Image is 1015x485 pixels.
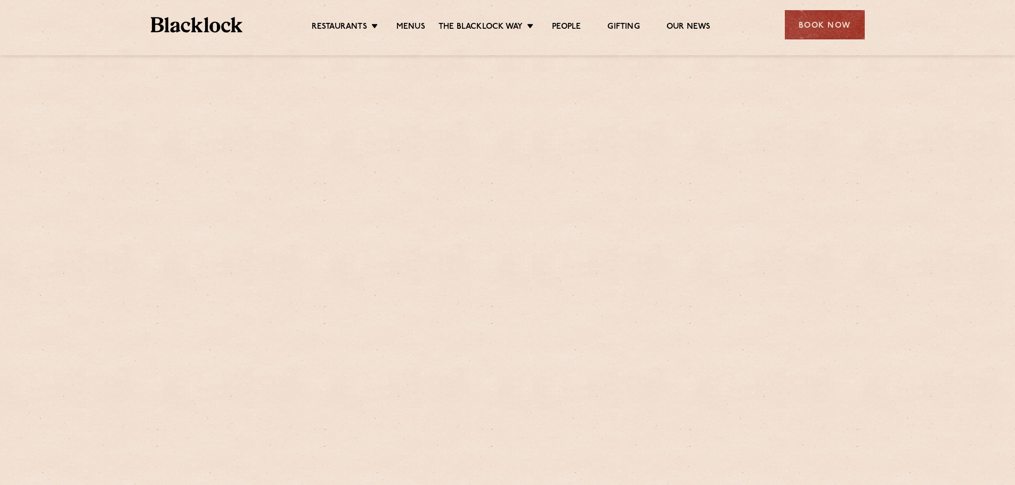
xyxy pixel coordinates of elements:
[607,22,639,34] a: Gifting
[312,22,367,34] a: Restaurants
[785,10,865,39] div: Book Now
[439,22,523,34] a: The Blacklock Way
[667,22,711,34] a: Our News
[151,17,243,32] img: BL_Textured_Logo-footer-cropped.svg
[552,22,581,34] a: People
[396,22,425,34] a: Menus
